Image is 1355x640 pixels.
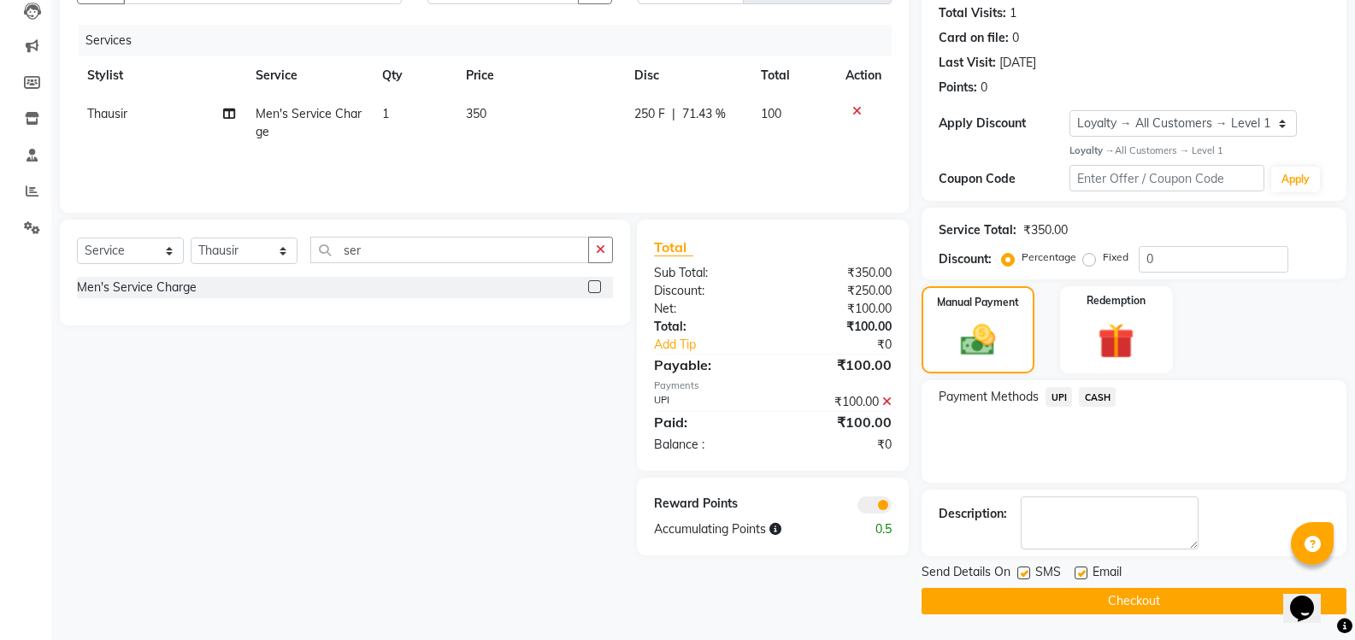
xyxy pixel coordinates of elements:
div: Coupon Code [939,170,1069,188]
div: All Customers → Level 1 [1069,144,1329,158]
label: Fixed [1103,250,1128,265]
span: Send Details On [922,563,1010,584]
span: 100 [761,106,781,121]
div: UPI [641,393,773,411]
div: 0.5 [839,520,904,538]
div: Payable: [641,355,773,375]
a: Add Tip [641,336,795,354]
div: Discount: [641,282,773,300]
span: Thausir [87,106,127,121]
div: Sub Total: [641,264,773,282]
div: Apply Discount [939,114,1069,132]
div: Reward Points [641,495,773,514]
span: 250 F [634,105,665,123]
div: ₹0 [773,436,904,454]
div: Points: [939,79,977,97]
div: Discount: [939,250,992,268]
span: Total [654,238,693,256]
div: Card on file: [939,29,1009,47]
div: Service Total: [939,221,1016,239]
span: CASH [1079,387,1116,407]
div: Description: [939,505,1007,523]
div: ₹350.00 [773,264,904,282]
div: Payments [654,379,892,393]
button: Apply [1271,167,1320,192]
th: Action [835,56,892,95]
span: SMS [1035,563,1061,584]
span: 350 [466,106,486,121]
th: Price [456,56,623,95]
span: UPI [1046,387,1072,407]
div: [DATE] [999,54,1036,72]
th: Service [245,56,372,95]
div: 1 [1010,4,1016,22]
div: ₹100.00 [773,412,904,432]
input: Search or Scan [310,237,589,263]
th: Qty [372,56,457,95]
div: ₹100.00 [773,355,904,375]
div: ₹100.00 [773,300,904,318]
input: Enter Offer / Coupon Code [1069,165,1264,191]
span: Payment Methods [939,388,1039,406]
img: _gift.svg [1087,319,1146,364]
div: Total Visits: [939,4,1006,22]
div: 0 [1012,29,1019,47]
div: Balance : [641,436,773,454]
div: Paid: [641,412,773,432]
span: | [672,105,675,123]
div: ₹0 [795,336,904,354]
span: 71.43 % [682,105,726,123]
div: ₹250.00 [773,282,904,300]
img: _cash.svg [950,320,1006,361]
div: ₹350.00 [1023,221,1068,239]
iframe: chat widget [1283,572,1338,623]
th: Total [751,56,835,95]
label: Redemption [1087,293,1146,308]
span: Email [1093,563,1122,584]
span: 1 [382,106,389,121]
div: Accumulating Points [641,520,839,538]
div: Services [79,25,904,56]
div: 0 [981,79,987,97]
div: ₹100.00 [773,393,904,411]
div: Total: [641,318,773,336]
span: Men's Service Charge [256,106,362,139]
div: Last Visit: [939,54,996,72]
button: Checkout [922,588,1346,614]
div: Net: [641,300,773,318]
div: Men's Service Charge [77,279,197,297]
label: Manual Payment [937,295,1019,310]
strong: Loyalty → [1069,144,1115,156]
label: Percentage [1022,250,1076,265]
div: ₹100.00 [773,318,904,336]
th: Stylist [77,56,245,95]
th: Disc [624,56,751,95]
